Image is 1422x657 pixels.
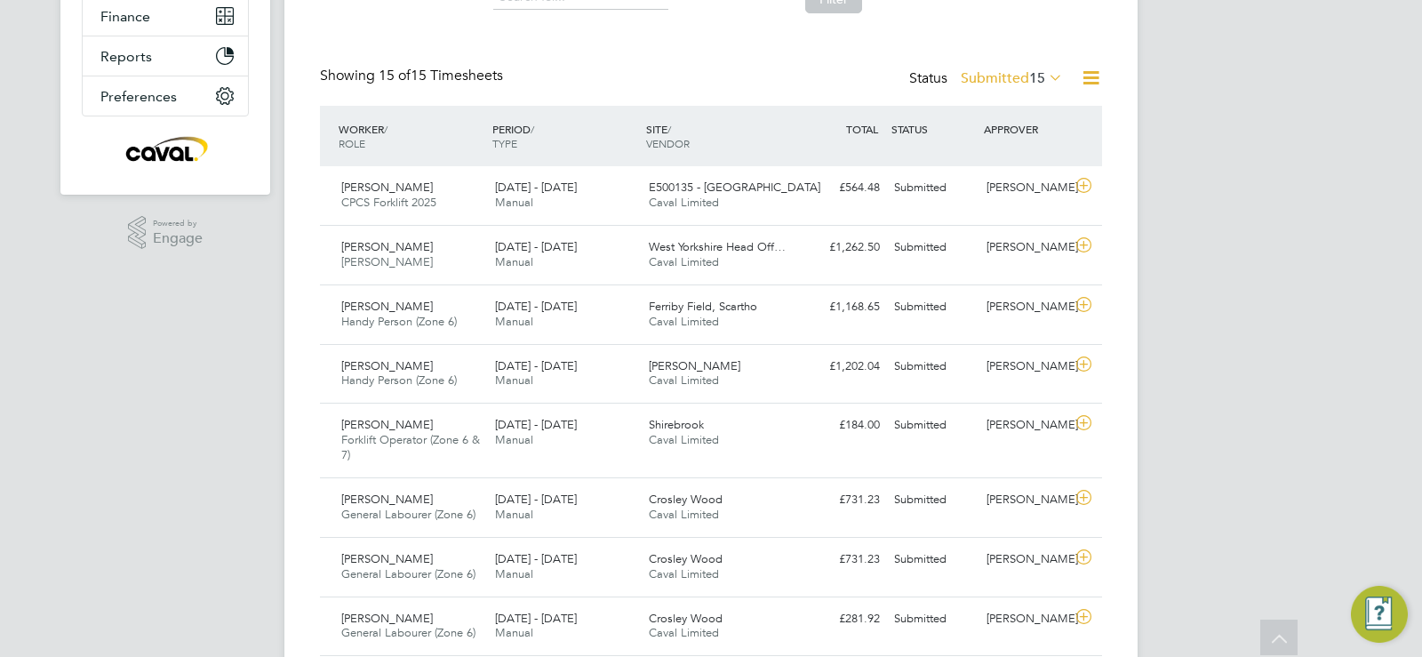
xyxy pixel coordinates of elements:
div: [PERSON_NAME] [979,292,1072,322]
div: Showing [320,67,507,85]
span: [PERSON_NAME] [341,611,433,626]
div: Submitted [887,292,979,322]
span: [PERSON_NAME] [341,358,433,373]
span: Caval Limited [649,625,719,640]
span: / [384,122,387,136]
span: Ferriby Field, Scartho [649,299,757,314]
div: £564.48 [795,173,887,203]
span: Reports [100,48,152,65]
span: Caval Limited [649,314,719,329]
div: [PERSON_NAME] [979,411,1072,440]
button: Reports [83,36,248,76]
span: Crosley Wood [649,611,723,626]
span: General Labourer (Zone 6) [341,566,475,581]
span: Forklift Operator (Zone 6 & 7) [341,432,480,462]
span: 15 of [379,67,411,84]
span: Manual [495,432,533,447]
span: CPCS Forklift 2025 [341,195,436,210]
span: West Yorkshire Head Off… [649,239,786,254]
span: / [531,122,534,136]
span: [DATE] - [DATE] [495,551,577,566]
span: Handy Person (Zone 6) [341,373,457,388]
div: APPROVER [979,113,1072,145]
span: Caval Limited [649,507,719,522]
button: Engage Resource Center [1351,586,1408,643]
div: Submitted [887,605,979,634]
span: [PERSON_NAME] [341,417,433,432]
span: Caval Limited [649,195,719,210]
span: Crosley Wood [649,551,723,566]
span: [DATE] - [DATE] [495,492,577,507]
span: Manual [495,625,533,640]
a: Powered byEngage [128,216,204,250]
span: [PERSON_NAME] [341,299,433,314]
a: Go to home page [82,134,249,163]
span: E500135 - [GEOGRAPHIC_DATA] [649,180,820,195]
span: [PERSON_NAME] [341,551,433,566]
span: [DATE] - [DATE] [495,239,577,254]
span: TYPE [492,136,517,150]
span: [PERSON_NAME] [649,358,740,373]
span: TOTAL [846,122,878,136]
div: [PERSON_NAME] [979,352,1072,381]
div: Submitted [887,411,979,440]
span: [DATE] - [DATE] [495,611,577,626]
div: £1,168.65 [795,292,887,322]
span: [DATE] - [DATE] [495,358,577,373]
div: £731.23 [795,545,887,574]
span: General Labourer (Zone 6) [341,625,475,640]
span: Caval Limited [649,566,719,581]
span: 15 Timesheets [379,67,503,84]
div: £1,262.50 [795,233,887,262]
div: £184.00 [795,411,887,440]
span: [DATE] - [DATE] [495,299,577,314]
div: £731.23 [795,485,887,515]
span: ROLE [339,136,365,150]
div: Submitted [887,173,979,203]
span: Handy Person (Zone 6) [341,314,457,329]
span: [DATE] - [DATE] [495,417,577,432]
span: VENDOR [646,136,690,150]
span: Powered by [153,216,203,231]
div: WORKER [334,113,488,159]
div: £1,202.04 [795,352,887,381]
img: caval-logo-retina.png [121,134,210,163]
span: Preferences [100,88,177,105]
span: Caval Limited [649,432,719,447]
div: STATUS [887,113,979,145]
div: £281.92 [795,605,887,634]
span: [PERSON_NAME] [341,239,433,254]
div: [PERSON_NAME] [979,545,1072,574]
span: [PERSON_NAME] [341,180,433,195]
span: Crosley Wood [649,492,723,507]
span: Manual [495,195,533,210]
div: Submitted [887,485,979,515]
div: [PERSON_NAME] [979,605,1072,634]
label: Submitted [961,69,1063,87]
span: Manual [495,373,533,388]
span: Manual [495,314,533,329]
div: Submitted [887,545,979,574]
div: SITE [642,113,795,159]
div: [PERSON_NAME] [979,485,1072,515]
span: Manual [495,566,533,581]
span: [DATE] - [DATE] [495,180,577,195]
div: [PERSON_NAME] [979,173,1072,203]
div: Submitted [887,352,979,381]
span: Manual [495,254,533,269]
span: Finance [100,8,150,25]
span: 15 [1029,69,1045,87]
span: General Labourer (Zone 6) [341,507,475,522]
button: Preferences [83,76,248,116]
div: Submitted [887,233,979,262]
span: Caval Limited [649,254,719,269]
span: [PERSON_NAME] [341,254,433,269]
span: [PERSON_NAME] [341,492,433,507]
span: / [667,122,671,136]
span: Engage [153,231,203,246]
div: PERIOD [488,113,642,159]
span: Shirebrook [649,417,704,432]
span: Caval Limited [649,373,719,388]
span: Manual [495,507,533,522]
div: [PERSON_NAME] [979,233,1072,262]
